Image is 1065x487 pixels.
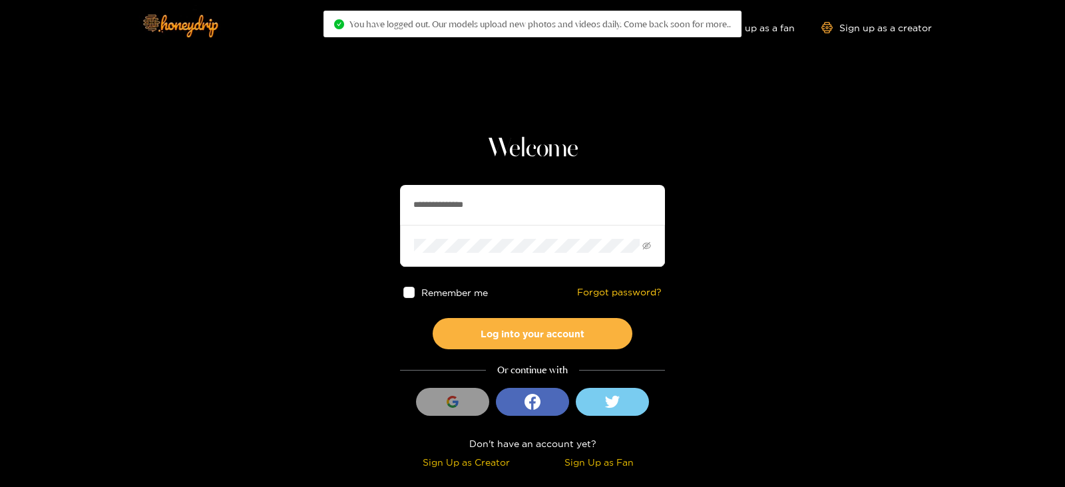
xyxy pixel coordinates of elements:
div: Don't have an account yet? [400,436,665,451]
div: Sign Up as Creator [403,454,529,470]
button: Log into your account [433,318,632,349]
a: Forgot password? [577,287,662,298]
span: check-circle [334,19,344,29]
h1: Welcome [400,133,665,165]
span: You have logged out. Our models upload new photos and videos daily. Come back soon for more.. [349,19,731,29]
div: Or continue with [400,363,665,378]
a: Sign up as a fan [704,22,795,33]
span: eye-invisible [642,242,651,250]
a: Sign up as a creator [821,22,932,33]
div: Sign Up as Fan [536,454,662,470]
span: Remember me [421,287,488,297]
